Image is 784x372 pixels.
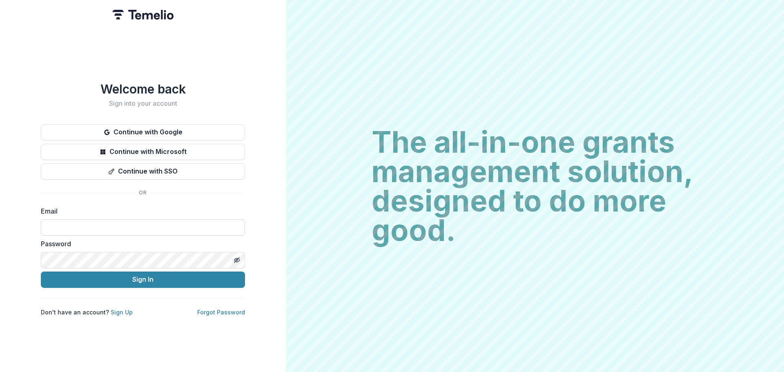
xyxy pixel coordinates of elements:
a: Sign Up [111,309,133,316]
button: Sign In [41,272,245,288]
h2: Sign into your account [41,100,245,107]
label: Email [41,206,240,216]
a: Forgot Password [197,309,245,316]
button: Toggle password visibility [230,254,243,267]
button: Continue with SSO [41,163,245,180]
h1: Welcome back [41,82,245,96]
img: Temelio [112,10,174,20]
p: Don't have an account? [41,308,133,316]
label: Password [41,239,240,249]
button: Continue with Google [41,124,245,140]
button: Continue with Microsoft [41,144,245,160]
